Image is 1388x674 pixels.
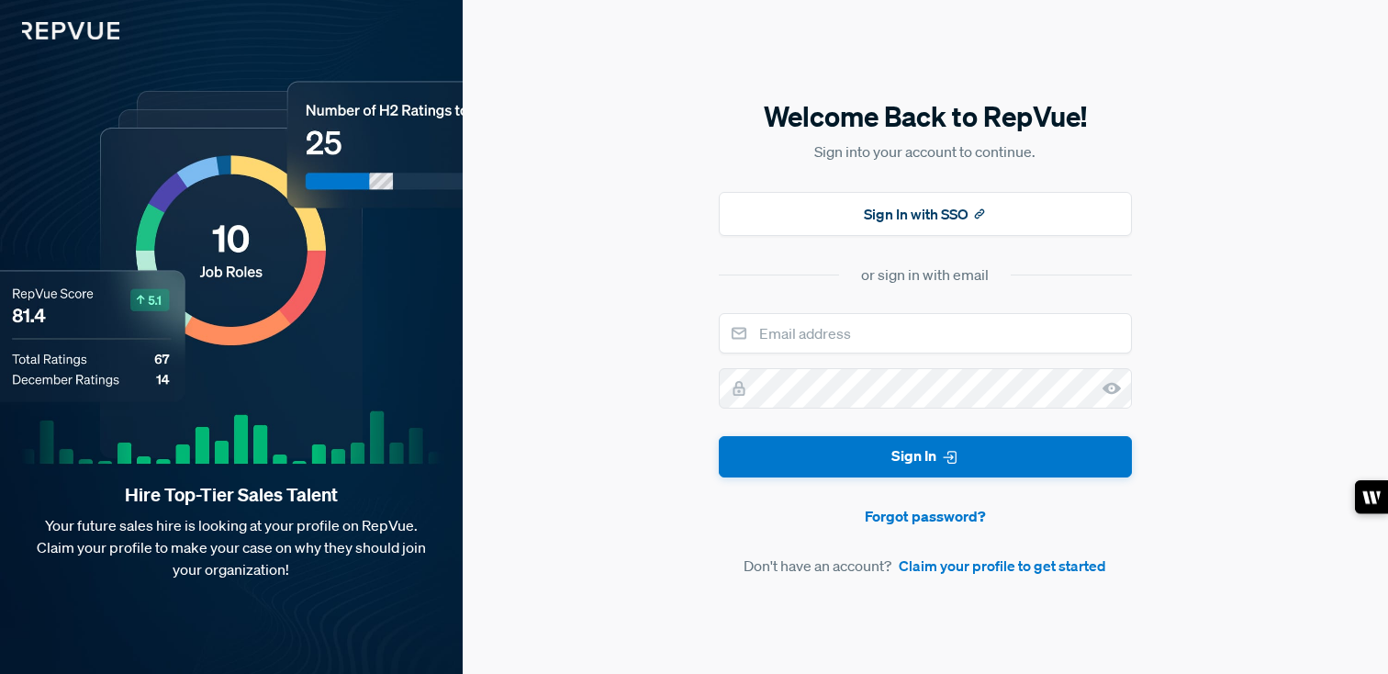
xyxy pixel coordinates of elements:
[719,192,1132,236] button: Sign In with SSO
[719,505,1132,527] a: Forgot password?
[719,97,1132,136] h5: Welcome Back to RepVue!
[29,483,433,507] strong: Hire Top-Tier Sales Talent
[719,555,1132,577] article: Don't have an account?
[719,313,1132,354] input: Email address
[29,514,433,580] p: Your future sales hire is looking at your profile on RepVue. Claim your profile to make your case...
[899,555,1106,577] a: Claim your profile to get started
[861,264,989,286] div: or sign in with email
[719,436,1132,477] button: Sign In
[719,140,1132,163] p: Sign into your account to continue.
